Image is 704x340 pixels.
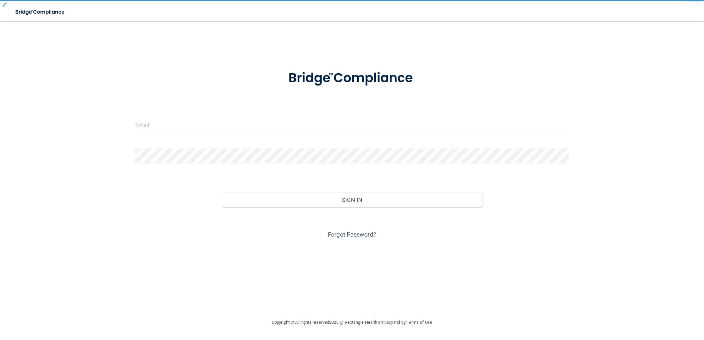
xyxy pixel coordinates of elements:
[231,312,473,333] div: Copyright © All rights reserved 2025 @ Rectangle Health | |
[328,231,376,238] a: Forgot Password?
[275,61,429,95] img: bridge_compliance_login_screen.278c3ca4.svg
[10,5,71,19] img: bridge_compliance_login_screen.278c3ca4.svg
[135,117,569,132] input: Email
[407,320,432,325] a: Terms of Use
[222,193,482,207] button: Sign In
[379,320,405,325] a: Privacy Policy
